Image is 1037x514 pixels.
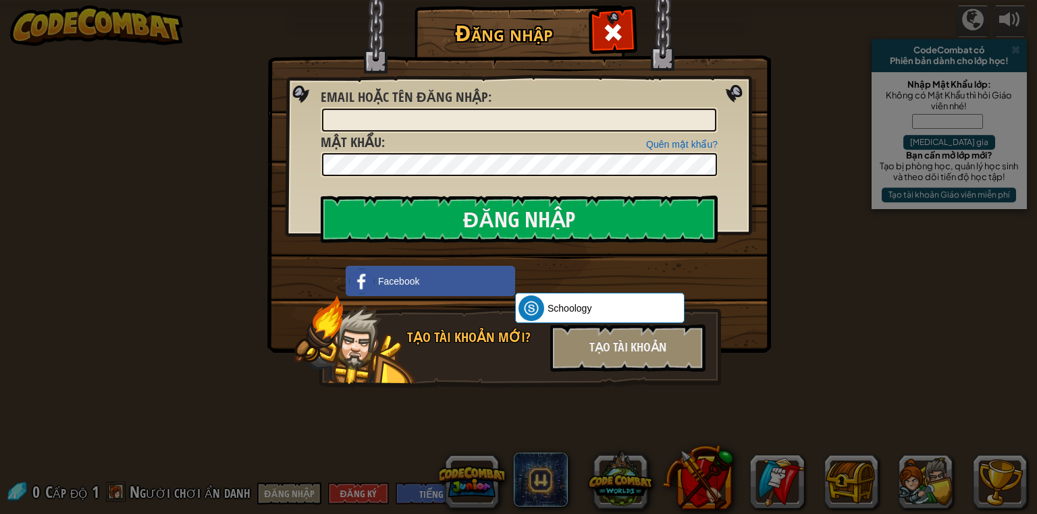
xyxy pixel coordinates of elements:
div: Tạo tài khoản [550,324,706,372]
div: Tạo tài khoản mới? [407,328,542,347]
input: Đăng nhập [321,196,718,243]
label: : [321,88,491,107]
span: Mật khẩu [321,133,381,151]
img: facebook_small.png [349,268,375,294]
span: Schoology [548,302,591,315]
iframe: Nút Đăng nhập bằng Google [508,264,668,294]
a: Quên mật khẩu? [646,139,718,150]
img: schoology.png [518,295,544,321]
label: : [321,133,385,152]
span: Email hoặc tên đăng nhập [321,88,488,106]
span: Facebook [378,275,419,288]
h1: Đăng nhập [418,21,590,45]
